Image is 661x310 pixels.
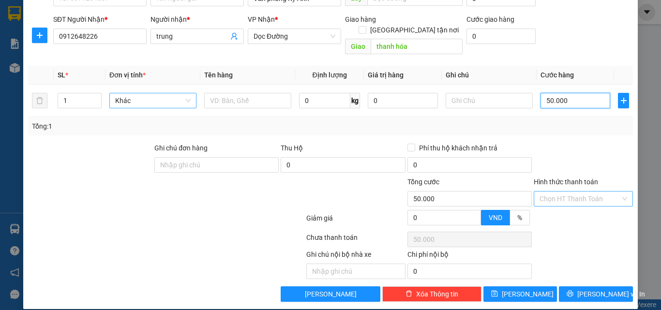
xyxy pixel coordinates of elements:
button: plus [618,93,629,108]
span: Tổng cước [407,178,439,186]
span: delete [406,290,412,298]
input: Nhập ghi chú [306,264,406,279]
div: Chi phí nội bộ [407,249,532,264]
span: Định lượng [312,71,346,79]
span: VND [489,214,502,221]
span: % [517,214,522,221]
div: Ghi chú nội bộ nhà xe [306,249,406,264]
span: Giá trị hàng [368,71,404,79]
span: save [491,290,498,298]
span: printer [567,290,573,298]
span: Tên hàng [204,71,233,79]
span: Cước hàng [541,71,574,79]
input: Ghi Chú [446,93,533,108]
span: [PERSON_NAME] [305,289,357,299]
span: [PERSON_NAME] và In [577,289,645,299]
input: Cước giao hàng [466,29,536,44]
input: VD: Bàn, Ghế [204,93,291,108]
span: Phí thu hộ khách nhận trả [415,143,501,153]
div: Tổng: 1 [32,121,256,132]
span: kg [350,93,360,108]
button: printer[PERSON_NAME] và In [559,286,633,302]
span: Giao hàng [345,15,376,23]
button: [PERSON_NAME] [281,286,380,302]
span: Thu Hộ [281,144,303,152]
span: SL [58,71,65,79]
button: plus [32,28,47,43]
input: Dọc đường [371,39,463,54]
span: user-add [230,32,238,40]
span: Dọc Đường [254,29,335,44]
th: Ghi chú [442,66,537,85]
input: Ghi chú đơn hàng [154,157,279,173]
span: Giao [345,39,371,54]
button: delete [32,93,47,108]
button: deleteXóa Thông tin [382,286,481,302]
div: SĐT Người Nhận [53,14,147,25]
span: plus [618,97,629,104]
input: 0 [368,93,437,108]
div: Chưa thanh toán [305,232,406,249]
div: Người nhận [150,14,244,25]
label: Cước giao hàng [466,15,514,23]
span: VP Nhận [248,15,275,23]
span: plus [32,31,47,39]
span: [GEOGRAPHIC_DATA] tận nơi [366,25,463,35]
label: Ghi chú đơn hàng [154,144,208,152]
label: Hình thức thanh toán [534,178,598,186]
span: Khác [115,93,191,108]
button: save[PERSON_NAME] [483,286,557,302]
span: Xóa Thông tin [416,289,458,299]
span: Đơn vị tính [109,71,146,79]
span: [PERSON_NAME] [502,289,554,299]
div: Giảm giá [305,213,406,230]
